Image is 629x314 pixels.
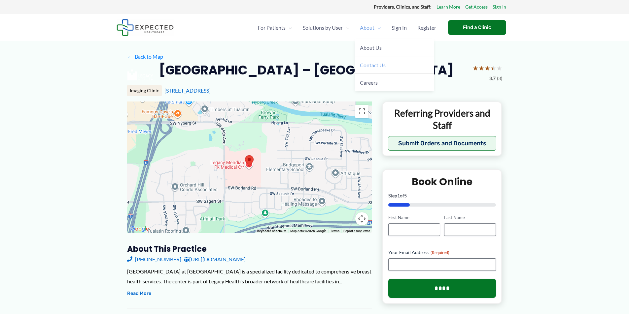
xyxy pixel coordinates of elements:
[388,136,497,151] button: Submit Orders and Documents
[374,4,432,10] strong: Providers, Clinics, and Staff:
[360,44,382,51] span: About Us
[355,74,434,91] a: Careers
[343,16,349,39] span: Menu Toggle
[127,267,372,286] div: [GEOGRAPHIC_DATA] at [GEOGRAPHIC_DATA] is a specialized facility dedicated to comprehensive breas...
[388,249,496,256] label: Your Email Address
[496,62,502,74] span: ★
[184,254,246,264] a: [URL][DOMAIN_NAME]
[253,16,441,39] nav: Primary Site Navigation
[397,193,400,198] span: 1
[497,74,502,83] span: (3)
[444,214,496,221] label: Last Name
[412,16,441,39] a: Register
[360,79,378,86] span: Careers
[297,16,355,39] a: Solutions by UserMenu Toggle
[127,85,162,96] div: Imaging Clinic
[355,56,434,74] a: Contact Us
[330,229,339,233] a: Terms (opens in new tab)
[286,16,292,39] span: Menu Toggle
[404,193,407,198] span: 5
[465,3,488,11] a: Get Access
[127,290,151,298] button: Read More
[258,16,286,39] span: For Patients
[493,3,506,11] a: Sign In
[360,16,374,39] span: About
[472,62,478,74] span: ★
[129,225,151,233] a: Open this area in Google Maps (opens a new window)
[343,229,370,233] a: Report a map error
[127,52,163,62] a: ←Back to Map
[478,62,484,74] span: ★
[386,16,412,39] a: Sign In
[355,212,368,225] button: Map camera controls
[388,175,496,188] h2: Book Online
[253,16,297,39] a: For PatientsMenu Toggle
[303,16,343,39] span: Solutions by User
[489,74,496,83] span: 3.7
[448,20,506,35] a: Find a Clinic
[360,62,386,68] span: Contact Us
[127,254,181,264] a: [PHONE_NUMBER]
[484,62,490,74] span: ★
[355,39,434,57] a: About Us
[355,16,386,39] a: AboutMenu Toggle
[290,229,326,233] span: Map data ©2025 Google
[374,16,381,39] span: Menu Toggle
[431,250,449,255] span: (Required)
[159,62,454,78] h2: [GEOGRAPHIC_DATA] – [GEOGRAPHIC_DATA]
[127,53,133,60] span: ←
[417,16,436,39] span: Register
[127,244,372,254] h3: About this practice
[129,225,151,233] img: Google
[164,87,211,94] a: [STREET_ADDRESS]
[388,214,440,221] label: First Name
[257,229,286,233] button: Keyboard shortcuts
[117,19,174,36] img: Expected Healthcare Logo - side, dark font, small
[388,193,496,198] p: Step of
[392,16,407,39] span: Sign In
[355,105,368,118] button: Toggle fullscreen view
[437,3,460,11] a: Learn More
[490,62,496,74] span: ★
[388,107,497,131] p: Referring Providers and Staff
